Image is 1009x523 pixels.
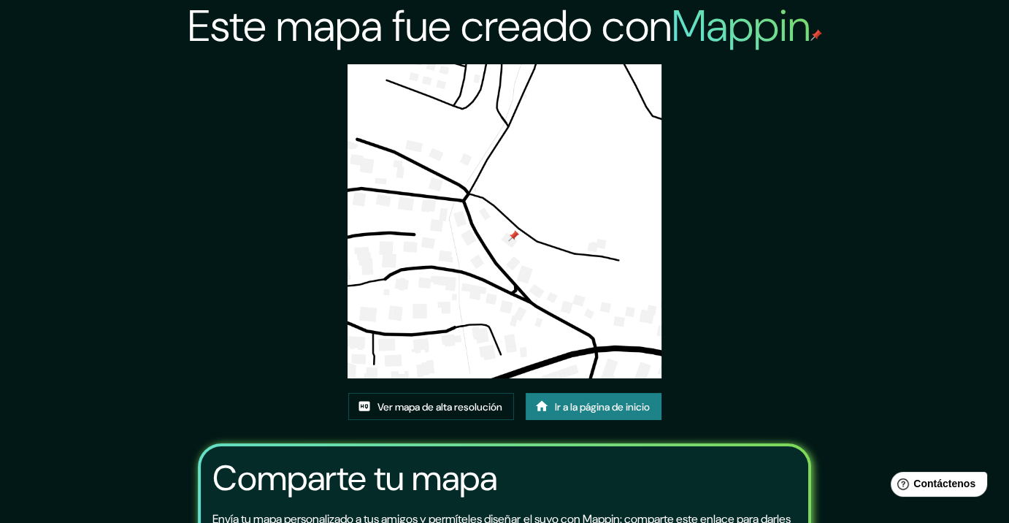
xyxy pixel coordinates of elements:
a: Ir a la página de inicio [526,393,661,421]
a: Ver mapa de alta resolución [348,393,514,421]
font: Comparte tu mapa [212,455,497,501]
img: pin de mapeo [810,29,822,41]
iframe: Lanzador de widgets de ayuda [879,466,993,507]
font: Ir a la página de inicio [555,400,650,413]
font: Ver mapa de alta resolución [377,400,502,413]
img: created-map [348,64,661,378]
